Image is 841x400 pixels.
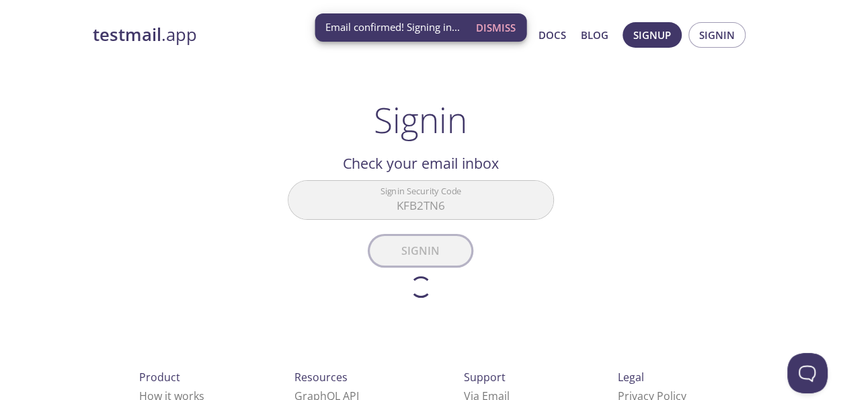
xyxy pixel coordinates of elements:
span: Legal [618,370,644,385]
a: testmail.app [93,24,409,46]
button: Signup [623,22,682,48]
span: Support [464,370,506,385]
h1: Signin [374,99,467,140]
button: Dismiss [471,15,521,40]
span: Resources [294,370,348,385]
span: Signup [633,26,671,44]
button: Signin [688,22,746,48]
a: Blog [581,26,608,44]
span: Signin [699,26,735,44]
a: Docs [538,26,566,44]
iframe: Help Scout Beacon - Open [787,353,828,393]
h2: Check your email inbox [288,152,554,175]
span: Product [139,370,180,385]
span: Email confirmed! Signing in... [325,20,460,34]
strong: testmail [93,23,161,46]
span: Dismiss [476,19,516,36]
